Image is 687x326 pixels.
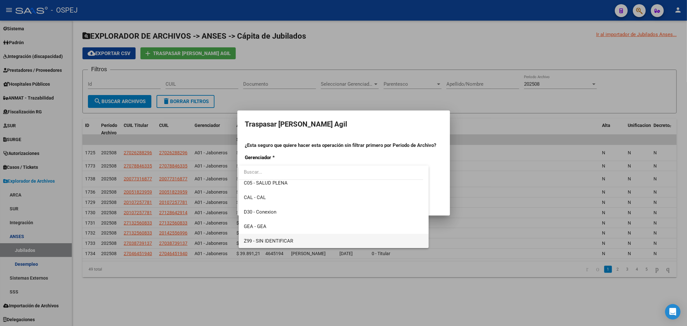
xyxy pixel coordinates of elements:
[665,304,681,320] div: Open Intercom Messenger
[244,209,276,215] span: D30 - Conexion
[244,180,288,186] span: C05 - SALUD PLENA
[244,224,266,229] span: GEA - GEA
[244,195,266,200] span: CAL - CAL
[244,238,293,244] span: Z99 - SIN IDENTIFICAR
